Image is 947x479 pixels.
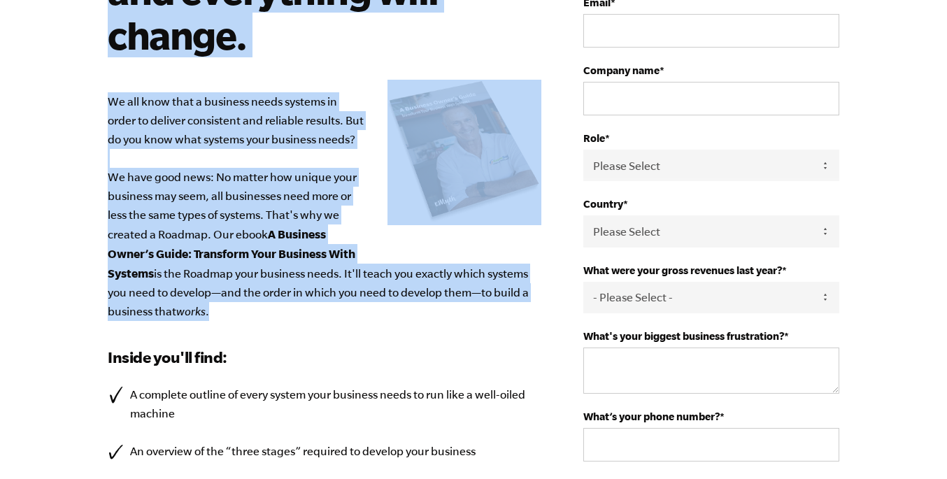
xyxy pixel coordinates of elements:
li: A complete outline of every system your business needs to run like a well-oiled machine [108,385,541,423]
li: An overview of the “three stages” required to develop your business [108,442,541,461]
em: works [176,305,206,317]
span: What's your biggest business frustration? [583,330,784,342]
b: A Business Owner’s Guide: Transform Your Business With Systems [108,227,355,280]
span: Role [583,132,605,144]
span: What’s your phone number? [583,410,720,422]
h3: Inside you'll find: [108,346,541,369]
span: What were your gross revenues last year? [583,264,782,276]
p: We all know that a business needs systems in order to deliver consistent and reliable results. Bu... [108,92,541,321]
img: new_roadmap_cover_093019 [387,80,541,223]
span: Company name [583,64,660,76]
span: Country [583,198,623,210]
iframe: Chat Widget [877,412,947,479]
